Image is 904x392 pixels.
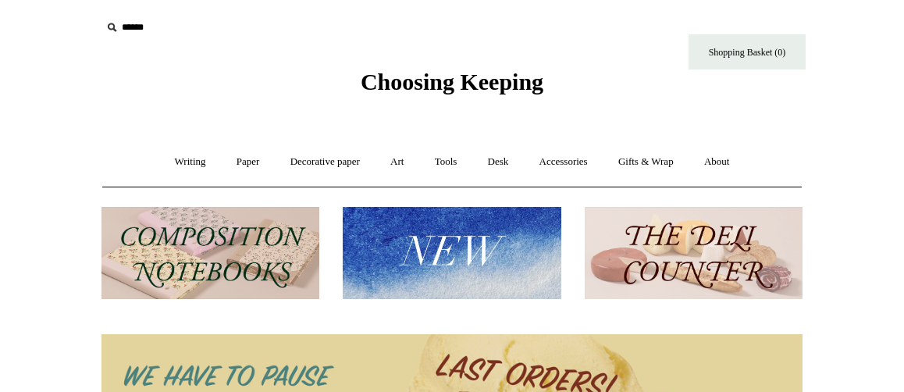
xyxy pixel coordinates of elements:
a: About [690,141,744,183]
a: Choosing Keeping [361,81,543,92]
span: Choosing Keeping [361,69,543,94]
a: Gifts & Wrap [604,141,688,183]
a: Shopping Basket (0) [689,34,806,69]
a: Accessories [525,141,602,183]
a: Art [376,141,418,183]
img: The Deli Counter [585,207,803,300]
a: Paper [222,141,274,183]
a: Desk [474,141,523,183]
img: New.jpg__PID:f73bdf93-380a-4a35-bcfe-7823039498e1 [343,207,561,300]
a: Tools [421,141,472,183]
img: 202302 Composition ledgers.jpg__PID:69722ee6-fa44-49dd-a067-31375e5d54ec [101,207,319,300]
a: Decorative paper [276,141,374,183]
a: Writing [161,141,220,183]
